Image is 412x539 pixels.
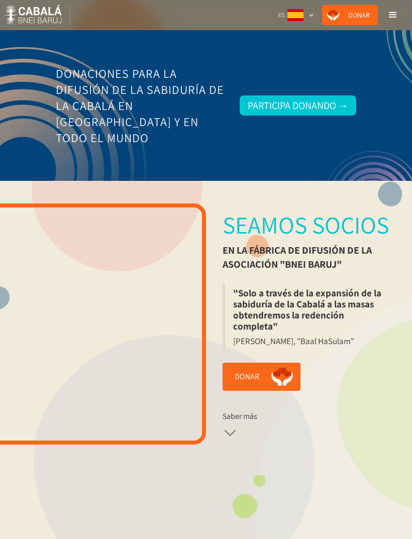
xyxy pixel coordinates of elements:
[223,411,300,437] a: Saber más
[223,283,395,336] blockquote: "Solo a través de la expansión de la sabiduría de la Cabalá a las masas obtendremos la redención ...
[223,211,389,239] div: Seamos socios
[223,243,395,271] div: en la fábrica de difusión de la Asociación "Bnei Baruj"
[223,363,300,391] a: Donar
[223,411,257,421] div: Saber más
[274,5,318,25] div: ES
[56,65,232,146] h3: Donaciones para la difusión de la Sabiduría de la Cabalá en [GEOGRAPHIC_DATA] y en todo el mundo
[223,336,362,351] blockquote: [PERSON_NAME], "Baal HaSulam"
[278,10,285,20] div: ES
[322,5,378,25] a: Donar
[248,97,348,114] div: Participa donando →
